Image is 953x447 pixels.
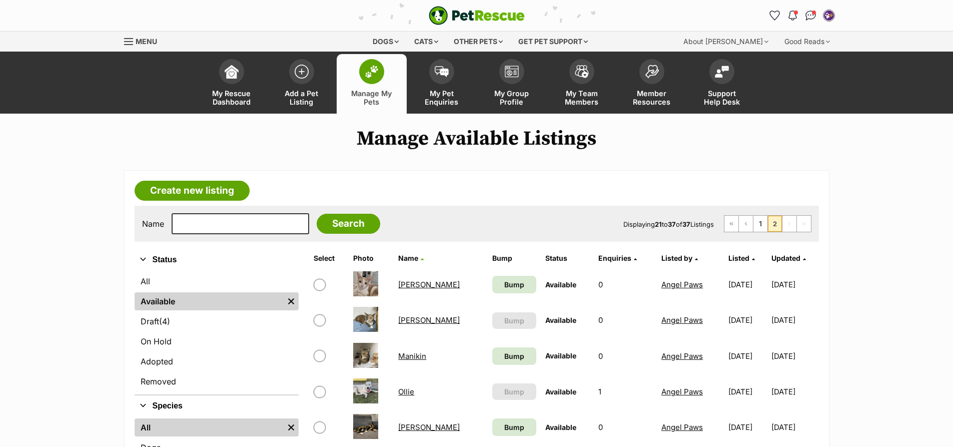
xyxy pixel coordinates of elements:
span: My Rescue Dashboard [209,89,254,106]
td: [DATE] [771,374,817,409]
span: translation missing: en.admin.listings.index.attributes.enquiries [598,254,631,262]
span: Available [545,316,576,324]
button: Species [135,399,299,412]
td: [DATE] [724,267,770,302]
a: Bump [492,347,536,365]
a: Add a Pet Listing [267,54,337,114]
a: [PERSON_NAME] [398,422,460,432]
a: My Pet Enquiries [407,54,477,114]
span: Page 2 [768,216,782,232]
img: manage-my-pets-icon-02211641906a0b7f246fdf0571729dbe1e7629f14944591b6c1af311fb30b64b.svg [365,65,379,78]
a: My Rescue Dashboard [197,54,267,114]
a: Ollie [398,387,414,396]
span: Listed [728,254,749,262]
span: Available [545,423,576,431]
a: Removed [135,372,299,390]
button: Bump [492,312,536,329]
td: [DATE] [724,303,770,337]
td: 0 [594,339,656,373]
a: Conversations [803,8,819,24]
span: Add a Pet Listing [279,89,324,106]
a: Menu [124,32,164,50]
span: Manage My Pets [349,89,394,106]
th: Select [310,250,348,266]
strong: 37 [682,220,690,228]
div: Dogs [366,32,406,52]
td: [DATE] [771,339,817,373]
button: Notifications [785,8,801,24]
a: Remove filter [284,418,299,436]
a: Angel Paws [661,280,703,289]
a: Previous page [739,216,753,232]
strong: 21 [655,220,662,228]
a: Bump [492,276,536,293]
td: 1 [594,374,656,409]
a: First page [724,216,738,232]
span: Next page [782,216,796,232]
img: team-members-icon-5396bd8760b3fe7c0b43da4ab00e1e3bb1a5d9ba89233759b79545d2d3fc5d0d.svg [575,65,589,78]
td: 0 [594,410,656,444]
th: Status [541,250,593,266]
span: Name [398,254,418,262]
span: Bump [504,422,524,432]
div: About [PERSON_NAME] [676,32,775,52]
img: pet-enquiries-icon-7e3ad2cf08bfb03b45e93fb7055b45f3efa6380592205ae92323e6603595dc1f.svg [435,66,449,77]
nav: Pagination [724,215,811,232]
a: My Group Profile [477,54,547,114]
a: Updated [771,254,806,262]
span: Menu [136,37,157,46]
a: Enquiries [598,254,637,262]
label: Name [142,219,164,228]
a: [PERSON_NAME] [398,280,460,289]
span: Bump [504,386,524,397]
a: Angel Paws [661,387,703,396]
span: Member Resources [629,89,674,106]
a: Page 1 [753,216,767,232]
a: Angel Paws [661,315,703,325]
td: [DATE] [724,410,770,444]
a: Name [398,254,424,262]
ul: Account quick links [767,8,837,24]
a: Adopted [135,352,299,370]
div: Status [135,270,299,394]
span: Support Help Desk [699,89,744,106]
a: Bump [492,418,536,436]
a: Favourites [767,8,783,24]
td: [DATE] [771,410,817,444]
span: My Group Profile [489,89,534,106]
span: Bump [504,279,524,290]
td: [DATE] [724,374,770,409]
a: Manikin [398,351,426,361]
td: [DATE] [724,339,770,373]
img: help-desk-icon-fdf02630f3aa405de69fd3d07c3f3aa587a6932b1a1747fa1d2bba05be0121f9.svg [715,66,729,78]
a: All [135,272,299,290]
span: Bump [504,315,524,326]
input: Search [317,214,380,234]
a: Angel Paws [661,351,703,361]
button: Bump [492,383,536,400]
a: Listed by [661,254,698,262]
span: Bump [504,351,524,361]
button: My account [821,8,837,24]
span: Last page [797,216,811,232]
a: My Team Members [547,54,617,114]
span: (4) [159,315,170,327]
img: logo-e224e6f780fb5917bec1dbf3a21bbac754714ae5b6737aabdf751b685950b380.svg [429,6,525,25]
img: chat-41dd97257d64d25036548639549fe6c8038ab92f7586957e7f3b1b290dea8141.svg [805,11,816,21]
strong: 37 [668,220,676,228]
td: 0 [594,303,656,337]
a: On Hold [135,332,299,350]
img: Angel Paws profile pic [824,11,834,21]
img: add-pet-listing-icon-0afa8454b4691262ce3f59096e99ab1cd57d4a30225e0717b998d2c9b9846f56.svg [295,65,309,79]
a: PetRescue [429,6,525,25]
span: My Pet Enquiries [419,89,464,106]
th: Bump [488,250,540,266]
span: Available [545,351,576,360]
img: notifications-46538b983faf8c2785f20acdc204bb7945ddae34d4c08c2a6579f10ce5e182be.svg [788,11,796,21]
span: Available [545,387,576,396]
a: Angel Paws [661,422,703,432]
a: Member Resources [617,54,687,114]
a: Listed [728,254,755,262]
div: Cats [407,32,445,52]
span: My Team Members [559,89,604,106]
